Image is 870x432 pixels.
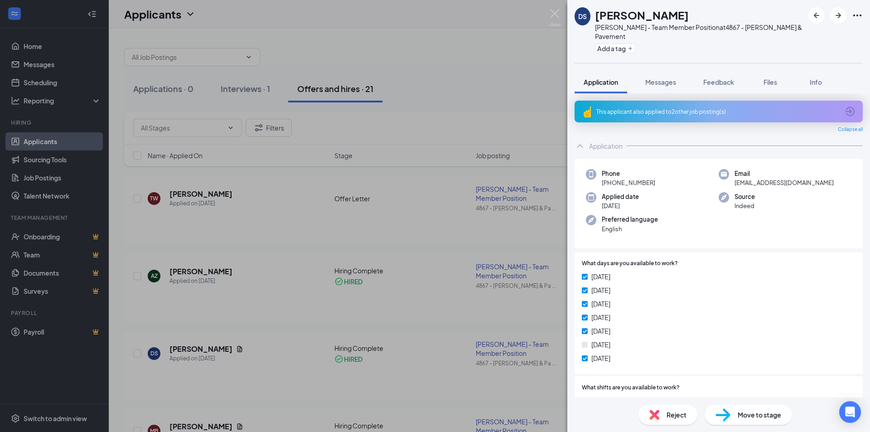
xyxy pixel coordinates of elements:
[602,215,658,224] span: Preferred language
[595,7,689,23] h1: [PERSON_NAME]
[839,401,861,423] div: Open Intercom Messenger
[703,78,734,86] span: Feedback
[595,44,635,53] button: PlusAdd a tag
[852,10,863,21] svg: Ellipses
[602,178,655,187] span: [PHONE_NUMBER]
[591,285,610,295] span: [DATE]
[584,78,618,86] span: Application
[591,326,610,336] span: [DATE]
[845,106,855,117] svg: ArrowCircle
[628,46,633,51] svg: Plus
[595,23,804,41] div: [PERSON_NAME] - Team Member Position at 4867 - [PERSON_NAME] & Pavement
[811,10,822,21] svg: ArrowLeftNew
[602,224,658,233] span: English
[738,410,781,420] span: Move to stage
[591,353,610,363] span: [DATE]
[591,312,610,322] span: [DATE]
[582,383,680,392] span: What shifts are you available to work?
[645,78,676,86] span: Messages
[764,78,777,86] span: Files
[735,169,834,178] span: Email
[735,201,755,210] span: Indeed
[591,340,610,349] span: [DATE]
[808,7,825,24] button: ArrowLeftNew
[833,10,844,21] svg: ArrowRight
[582,259,678,268] span: What days are you available to work?
[575,141,585,151] svg: ChevronUp
[591,396,687,406] span: Mornings 5 AM - 1 PM, 6 AM-2 PM
[735,178,834,187] span: [EMAIL_ADDRESS][DOMAIN_NAME]
[602,201,639,210] span: [DATE]
[667,410,686,420] span: Reject
[830,7,846,24] button: ArrowRight
[578,12,587,21] div: DS
[810,78,822,86] span: Info
[591,299,610,309] span: [DATE]
[838,126,863,133] span: Collapse all
[591,272,610,282] span: [DATE]
[735,192,755,201] span: Source
[596,108,839,116] div: This applicant also applied to 2 other job posting(s)
[589,141,623,150] div: Application
[602,192,639,201] span: Applied date
[602,169,655,178] span: Phone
